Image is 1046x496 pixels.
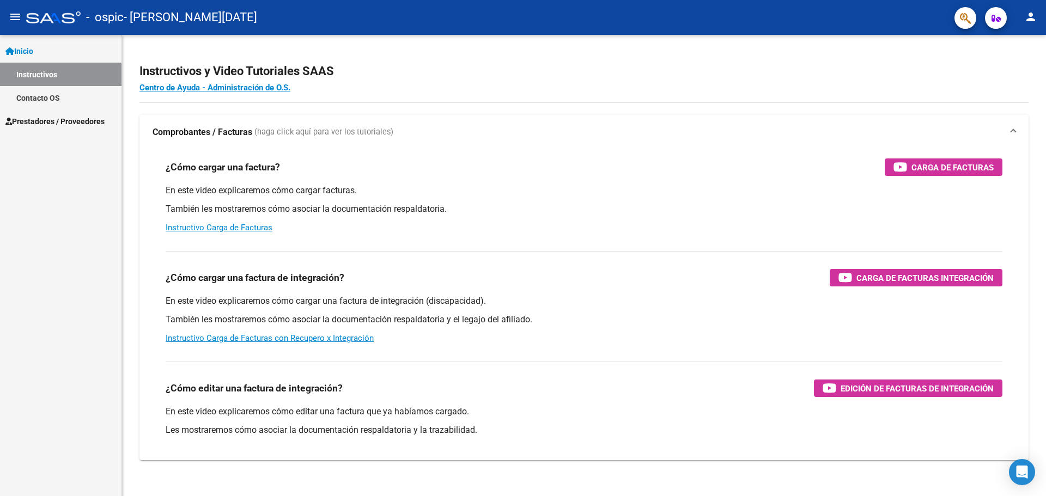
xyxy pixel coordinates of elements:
[9,10,22,23] mat-icon: menu
[166,270,344,285] h3: ¿Cómo cargar una factura de integración?
[841,382,994,395] span: Edición de Facturas de integración
[254,126,393,138] span: (haga click aquí para ver los tutoriales)
[166,314,1002,326] p: También les mostraremos cómo asociar la documentación respaldatoria y el legajo del afiliado.
[166,424,1002,436] p: Les mostraremos cómo asociar la documentación respaldatoria y la trazabilidad.
[5,115,105,127] span: Prestadores / Proveedores
[153,126,252,138] strong: Comprobantes / Facturas
[166,185,1002,197] p: En este video explicaremos cómo cargar facturas.
[885,158,1002,176] button: Carga de Facturas
[1009,459,1035,485] div: Open Intercom Messenger
[830,269,1002,286] button: Carga de Facturas Integración
[124,5,257,29] span: - [PERSON_NAME][DATE]
[86,5,124,29] span: - ospic
[166,295,1002,307] p: En este video explicaremos cómo cargar una factura de integración (discapacidad).
[139,115,1029,150] mat-expansion-panel-header: Comprobantes / Facturas (haga click aquí para ver los tutoriales)
[5,45,33,57] span: Inicio
[166,333,374,343] a: Instructivo Carga de Facturas con Recupero x Integración
[139,83,290,93] a: Centro de Ayuda - Administración de O.S.
[166,160,280,175] h3: ¿Cómo cargar una factura?
[139,61,1029,82] h2: Instructivos y Video Tutoriales SAAS
[856,271,994,285] span: Carga de Facturas Integración
[166,203,1002,215] p: También les mostraremos cómo asociar la documentación respaldatoria.
[166,406,1002,418] p: En este video explicaremos cómo editar una factura que ya habíamos cargado.
[166,381,343,396] h3: ¿Cómo editar una factura de integración?
[1024,10,1037,23] mat-icon: person
[911,161,994,174] span: Carga de Facturas
[139,150,1029,460] div: Comprobantes / Facturas (haga click aquí para ver los tutoriales)
[166,223,272,232] a: Instructivo Carga de Facturas
[814,379,1002,397] button: Edición de Facturas de integración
